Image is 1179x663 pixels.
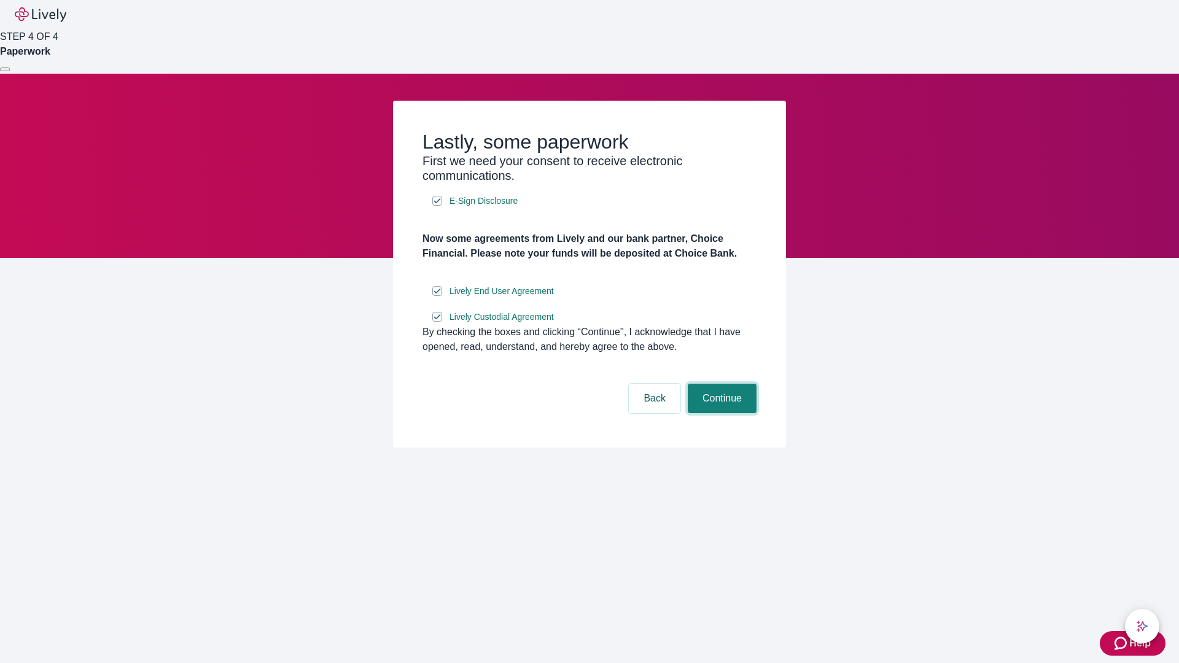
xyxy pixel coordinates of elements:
[1125,609,1159,643] button: chat
[447,193,520,209] a: e-sign disclosure document
[1100,631,1165,656] button: Zendesk support iconHelp
[1115,636,1129,651] svg: Zendesk support icon
[422,231,757,261] h4: Now some agreements from Lively and our bank partner, Choice Financial. Please note your funds wi...
[422,325,757,354] div: By checking the boxes and clicking “Continue", I acknowledge that I have opened, read, understand...
[1136,620,1148,632] svg: Lively AI Assistant
[629,384,680,413] button: Back
[422,153,757,183] h3: First we need your consent to receive electronic communications.
[422,130,757,153] h2: Lastly, some paperwork
[449,311,554,324] span: Lively Custodial Agreement
[447,309,556,325] a: e-sign disclosure document
[449,285,554,298] span: Lively End User Agreement
[1129,636,1151,651] span: Help
[447,284,556,299] a: e-sign disclosure document
[688,384,757,413] button: Continue
[449,195,518,207] span: E-Sign Disclosure
[15,7,66,22] img: Lively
